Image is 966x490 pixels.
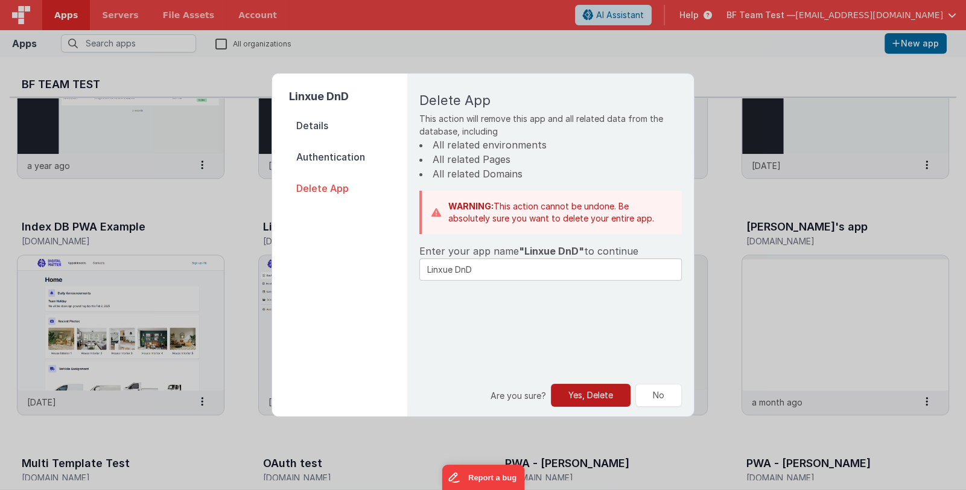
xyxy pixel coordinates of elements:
[289,148,407,165] span: Authentication
[448,200,672,224] p: This action cannot be undone. Be absolutely sure you want to delete your entire app.
[289,88,407,105] h2: Linxue DnD
[442,465,524,490] iframe: Marker.io feedback button
[419,112,682,138] p: This action will remove this app and all related data from the database, including
[491,389,546,402] p: Are you sure?
[419,152,682,167] li: All related Pages
[448,201,494,211] b: WARNING:
[419,93,682,107] h2: Delete App
[519,245,584,257] span: "Linxue DnD"
[635,384,682,407] button: No
[419,138,682,152] li: All related environments
[419,167,682,181] li: All related Domains
[289,180,407,197] span: Delete App
[289,117,407,134] span: Details
[419,244,682,258] div: Enter your app name to continue
[551,384,631,407] button: Yes, Delete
